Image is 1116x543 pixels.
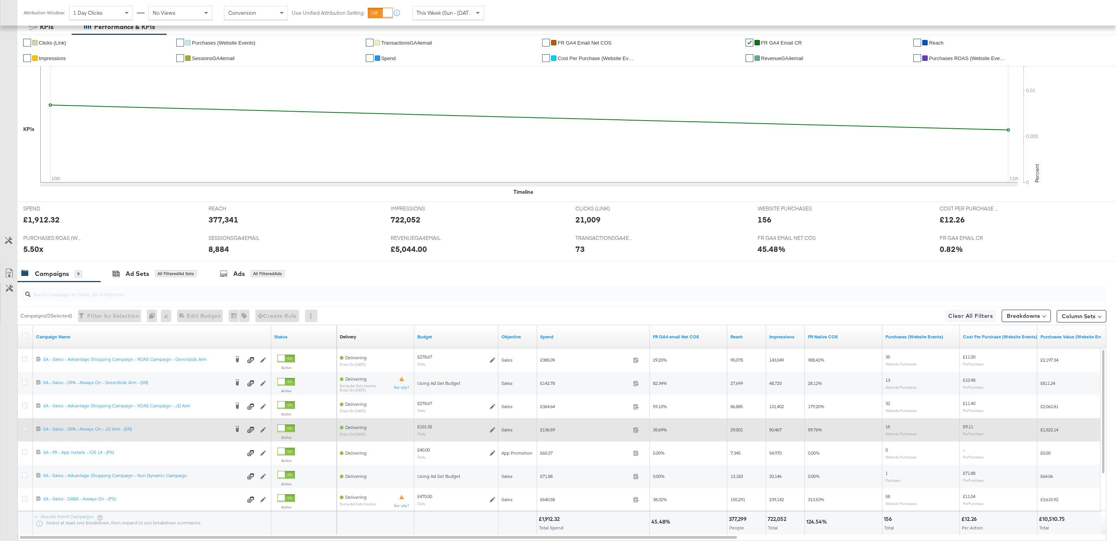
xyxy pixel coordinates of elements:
[1002,310,1051,322] button: Breakdowns
[366,39,374,47] a: ✔
[417,455,425,459] sub: Daily
[340,502,376,506] sub: Some Ad Sets Inactive
[340,334,356,340] a: Reflects the ability of your Ad Campaign to achieve delivery based on ad states, schedule and bud...
[155,270,196,277] div: All Filtered Ad Sets
[501,334,534,340] a: Your campaign's objective.
[153,9,176,16] span: No Views
[885,501,917,506] sub: Website Purchases
[729,515,749,523] div: 377,299
[340,362,367,367] sub: ends on [DATE]
[963,447,964,453] span: -
[208,205,267,212] span: REACH
[653,357,667,363] span: 29.20%
[730,380,743,386] span: 27,699
[963,354,975,360] span: £11.00
[1040,380,1055,386] span: £811.24
[208,214,238,225] div: 377,341
[501,427,513,433] span: Sales
[1040,357,1058,363] span: £2,197.34
[43,403,229,409] div: SA - Sales - Advantage Shopping Campaign - ROAS Campaign - JD Arm
[417,408,425,413] sub: Daily
[39,40,66,46] span: Clicks (Link)
[391,234,449,242] span: REVENUEGA4EMAIL
[1057,310,1106,322] button: Column Sets
[417,473,495,479] div: Using Ad Set Budget
[539,515,562,523] div: £1,912.32
[940,214,965,225] div: £12.26
[885,478,901,483] sub: Purchase
[540,427,630,433] span: £136.59
[513,188,533,196] div: Timeline
[729,525,744,531] span: People
[381,40,432,46] span: TransactionsGA4email
[208,243,229,255] div: 8,884
[417,354,432,360] div: £278.67
[340,384,376,388] sub: Some Ad Sets Inactive
[39,55,66,61] span: Impressions
[885,377,890,383] span: 13
[345,401,367,407] span: Delivering
[40,22,53,31] div: KPIs
[885,431,917,436] sub: Website Purchases
[274,334,334,340] a: Shows the current state of your Ad Campaign.
[808,450,820,456] span: 0.00%
[1040,473,1053,479] span: £64.06
[746,54,753,62] a: ✔
[808,380,822,386] span: 28.12%
[233,269,245,278] div: Ads
[769,450,782,456] span: 54,970
[948,311,993,321] span: Clear All Filters
[730,450,741,456] span: 7,345
[885,455,917,459] sub: Website Purchases
[23,39,31,47] a: ✔
[43,379,229,387] a: SA - Sales - DPA - Always On - Greenbids Arm - (SR)
[730,496,745,502] span: 155,291
[43,426,229,432] div: SA - Sales - DPA - Always On - JD Arm - (SR)
[43,356,229,362] div: SA - Sales - Advantage Shopping Campaign - ROAS Campaign - Greenbids Arm
[417,334,495,340] a: The maximum amount you're willing to spend on your ads, on average each day or over the lifetime ...
[23,243,43,255] div: 5.50x
[417,447,430,453] div: £40.00
[963,400,975,406] span: £11.40
[43,356,229,364] a: SA - Sales - Advantage Shopping Campaign - ROAS Campaign - Greenbids Arm
[540,450,630,456] span: £60.27
[768,525,778,531] span: Total
[651,518,673,526] div: 45.48%
[963,385,983,390] sub: Per Purchase
[575,205,634,212] span: CLICKS (LINK)
[746,39,753,47] a: ✔
[761,40,802,46] span: FR GA4 email CR
[730,357,743,363] span: 95,078
[940,243,963,255] div: 0.82%
[963,408,983,413] sub: Per Purchase
[885,470,888,476] span: 1
[558,40,611,46] span: FR GA4 email Net COS
[73,9,103,16] span: 1 Day Clicks
[653,427,667,433] span: 35.69%
[501,473,513,479] span: Sales
[391,205,449,212] span: IMPRESSIONS
[1033,164,1040,183] text: Percent
[277,505,295,510] label: Active
[575,214,601,225] div: 21,009
[277,435,295,440] label: Active
[963,431,983,436] sub: Per Purchase
[36,334,268,340] a: Your campaign name.
[417,9,475,16] span: This Week (Sun - [DATE])
[963,424,973,429] span: £9.11
[540,380,630,386] span: £142.78
[769,403,784,409] span: 131,402
[540,473,630,479] span: £71.88
[23,54,31,62] a: ✔
[769,380,782,386] span: 48,720
[539,525,563,531] span: Total Spend
[208,234,267,242] span: SESSIONSGA4EMAIL
[963,493,975,499] span: £11.04
[391,243,427,255] div: £5,044.00
[885,447,888,453] span: 0
[340,334,356,340] div: Delivery
[501,403,513,409] span: Sales
[23,126,34,133] div: KPIs
[43,449,243,455] div: SA - FR - App installs - iOS 14 - (PS)
[769,496,784,502] span: 239,142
